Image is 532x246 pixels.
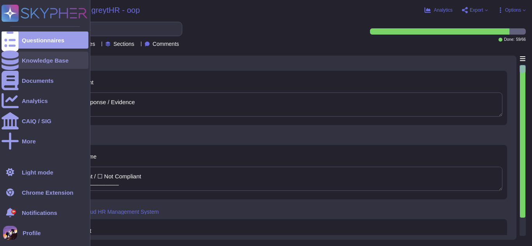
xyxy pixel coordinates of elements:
span: Analytics [434,8,453,12]
div: Documents [22,78,54,84]
span: greytHR - oop [92,6,140,14]
span: Comments [153,41,179,47]
div: Analytics [22,98,48,104]
div: CAIQ / SIG [22,118,51,124]
div: Light mode [22,169,53,175]
a: Questionnaires [2,31,88,49]
div: 9+ [11,209,16,214]
a: Knowledge Base [2,52,88,69]
a: Documents [2,72,88,89]
span: Profile [23,230,41,236]
span: Options [505,8,521,12]
div: Knowledge Base [22,58,69,63]
textarea: ✓ Compliant / ☐ Not Compliant Remarks: __________ [53,167,502,191]
div: More [22,138,36,144]
span: GreyHR Cloud HR Management System [61,209,159,215]
img: user [3,226,17,240]
span: Done: [504,38,514,42]
span: Export [470,8,483,12]
span: Notifications [22,210,57,216]
input: Search by keywords [31,22,182,36]
div: Chrome Extension [22,190,74,195]
textarea: Vendor Response / Evidence [53,92,502,117]
a: CAIQ / SIG [2,112,88,129]
button: Analytics [425,7,453,13]
button: user [2,224,23,241]
span: Sections [113,41,134,47]
div: Questionnaires [22,37,64,43]
a: Analytics [2,92,88,109]
span: 59 / 66 [516,38,526,42]
a: Chrome Extension [2,184,88,201]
